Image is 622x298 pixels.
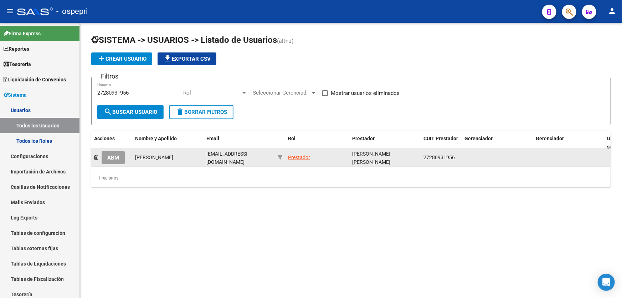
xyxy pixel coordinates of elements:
[204,131,275,155] datatable-header-cell: Email
[331,89,400,97] span: Mostrar usuarios eliminados
[349,131,421,155] datatable-header-cell: Prestador
[135,155,173,160] span: [PERSON_NAME]
[4,30,41,37] span: Firma Express
[421,131,462,155] datatable-header-cell: CUIT Prestador
[277,37,294,44] span: (alt+u)
[132,131,204,155] datatable-header-cell: Nombre y Apellido
[163,54,172,63] mat-icon: file_download
[598,274,615,291] div: Open Intercom Messenger
[608,7,616,15] mat-icon: person
[462,131,533,155] datatable-header-cell: Gerenciador
[176,109,227,115] span: Borrar Filtros
[56,4,88,19] span: - ospepri
[352,151,390,165] span: [PERSON_NAME] [PERSON_NAME]
[163,56,211,62] span: Exportar CSV
[6,7,14,15] mat-icon: menu
[94,136,115,141] span: Acciones
[169,105,233,119] button: Borrar Filtros
[206,151,247,165] span: [EMAIL_ADDRESS][DOMAIN_NAME]
[4,91,27,99] span: Sistema
[97,54,106,63] mat-icon: add
[104,109,157,115] span: Buscar Usuario
[104,107,112,116] mat-icon: search
[97,56,146,62] span: Crear Usuario
[352,136,375,141] span: Prestador
[423,136,458,141] span: CUIT Prestador
[285,131,349,155] datatable-header-cell: Rol
[253,90,310,96] span: Seleccionar Gerenciador
[4,60,31,68] span: Tesorería
[97,105,164,119] button: Buscar Usuario
[536,136,564,141] span: Gerenciador
[107,155,119,161] span: ABM
[135,136,177,141] span: Nombre y Apellido
[183,90,241,96] span: Rol
[533,131,604,155] datatable-header-cell: Gerenciador
[423,155,455,160] span: 27280931956
[4,76,66,84] span: Liquidación de Convenios
[288,136,295,141] span: Rol
[464,136,493,141] span: Gerenciador
[91,169,611,187] div: 1 registros
[91,52,152,65] button: Crear Usuario
[91,35,277,45] span: SISTEMA -> USUARIOS -> Listado de Usuarios
[206,136,219,141] span: Email
[158,52,216,65] button: Exportar CSV
[102,151,125,164] button: ABM
[288,153,310,162] div: Prestador
[4,45,29,53] span: Reportes
[176,107,184,116] mat-icon: delete
[91,131,132,155] datatable-header-cell: Acciones
[97,71,122,81] h3: Filtros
